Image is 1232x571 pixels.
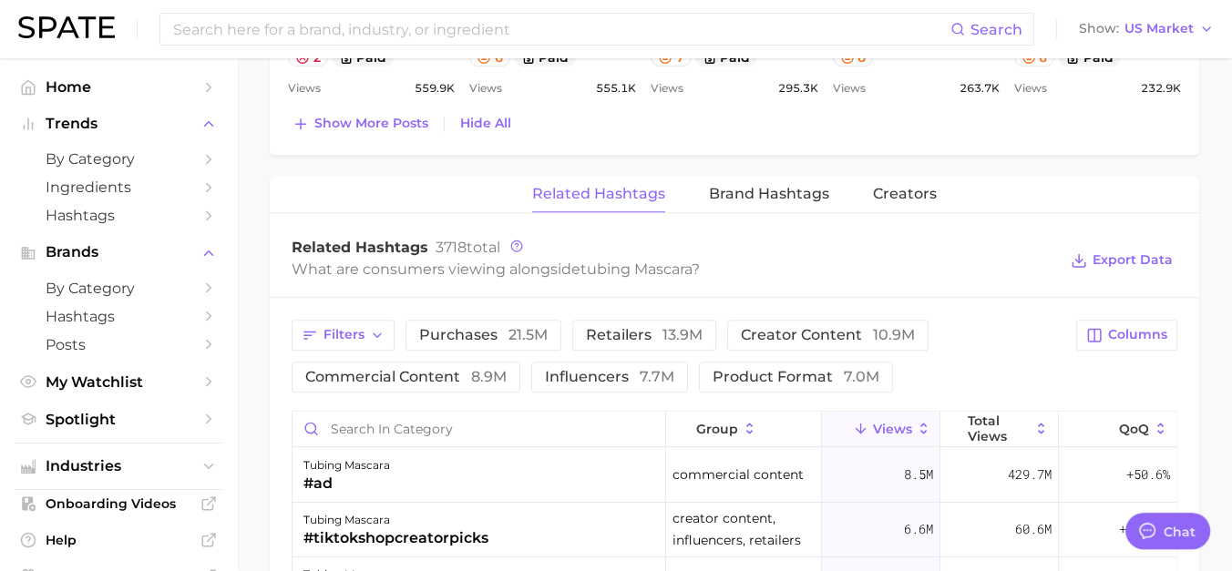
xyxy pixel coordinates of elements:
span: Creators [873,186,937,202]
span: group [696,422,738,436]
span: Brands [46,244,191,260]
a: by Category [15,145,222,173]
span: by Category [46,280,191,297]
span: Total Views [968,413,1030,443]
input: Search here for a brand, industry, or ingredient [171,14,950,45]
span: Industries [46,458,191,474]
span: Posts [46,336,191,353]
span: Views [1014,77,1047,99]
span: 7.7m [640,368,674,385]
span: 232.9k [1141,77,1181,99]
span: 13.9m [662,326,703,343]
span: influencers [545,370,674,384]
button: Trends [15,110,222,138]
span: Spotlight [46,411,191,428]
span: 7.0m [844,368,879,385]
span: Help [46,532,191,548]
button: Views [822,412,940,447]
a: Hashtags [15,201,222,229]
span: commercial content [305,370,507,384]
button: Show more posts [288,111,433,137]
span: Views [833,77,866,99]
div: tubing mascara [303,509,488,531]
span: Hashtags [46,308,191,325]
span: Views [651,77,683,99]
span: 555.1k [596,77,636,99]
span: purchases [419,328,548,342]
span: 3718 [436,239,467,256]
span: 559.9k [415,77,455,99]
div: #ad [303,473,390,495]
span: Show [1079,24,1119,34]
span: 6.6m [904,518,933,540]
span: QoQ [1119,422,1149,436]
div: What are consumers viewing alongside ? [292,257,1057,281]
span: Onboarding Videos [46,495,191,512]
button: QoQ [1059,412,1176,447]
span: Filters [323,327,364,342]
span: Related Hashtags [532,186,665,202]
a: Posts [15,331,222,359]
span: Show more posts [314,116,428,131]
span: product format [713,370,879,384]
span: +240.0% [1119,518,1170,540]
div: #tiktokshopcreatorpicks [303,527,488,549]
span: retailers [586,328,703,342]
span: total [436,239,500,256]
span: tubing mascara [580,260,692,278]
span: commercial content [672,464,804,485]
span: 295.3k [778,77,818,99]
span: Home [46,78,191,96]
span: 60.6m [1015,518,1052,540]
button: Brands [15,239,222,266]
span: Trends [46,116,191,132]
input: Search in category [293,412,665,446]
span: 429.7m [1008,464,1052,485]
button: ShowUS Market [1074,17,1218,41]
span: Brand Hashtags [709,186,829,202]
button: Industries [15,453,222,480]
a: by Category [15,274,222,302]
button: tubing mascara#tiktokshopcreatorpickscreator content, influencers, retailers6.6m60.6m+240.0% [293,503,1176,557]
a: My Watchlist [15,368,222,396]
span: Columns [1108,327,1167,342]
a: Ingredients [15,173,222,201]
a: Hashtags [15,302,222,331]
span: My Watchlist [46,373,191,391]
a: Onboarding Videos [15,490,222,517]
button: Hide All [456,111,516,136]
span: Views [469,77,502,99]
span: Ingredients [46,178,191,196]
button: Total Views [940,412,1059,447]
span: +50.6% [1126,464,1170,485]
button: Filters [292,320,395,351]
span: Hashtags [46,207,191,224]
button: group [666,412,823,447]
span: 10.9m [873,326,915,343]
span: Export Data [1093,252,1173,268]
span: US Market [1124,24,1194,34]
button: tubing mascara#adcommercial content8.5m429.7m+50.6% [293,448,1176,503]
span: Views [288,77,321,99]
div: tubing mascara [303,454,390,476]
span: 8.9m [471,368,507,385]
span: by Category [46,150,191,168]
button: Columns [1076,320,1177,351]
span: Hide All [460,116,511,131]
a: Home [15,73,222,101]
span: creator content [741,328,915,342]
span: 263.7k [960,77,1000,99]
a: Help [15,526,222,554]
span: creator content, influencers, retailers [672,507,816,551]
button: Export Data [1066,248,1177,273]
span: 8.5m [904,464,933,485]
img: SPATE [18,16,115,38]
span: Search [970,21,1022,38]
span: 21.5m [508,326,548,343]
span: Related Hashtags [292,239,428,256]
a: Spotlight [15,405,222,433]
span: Views [873,422,912,436]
